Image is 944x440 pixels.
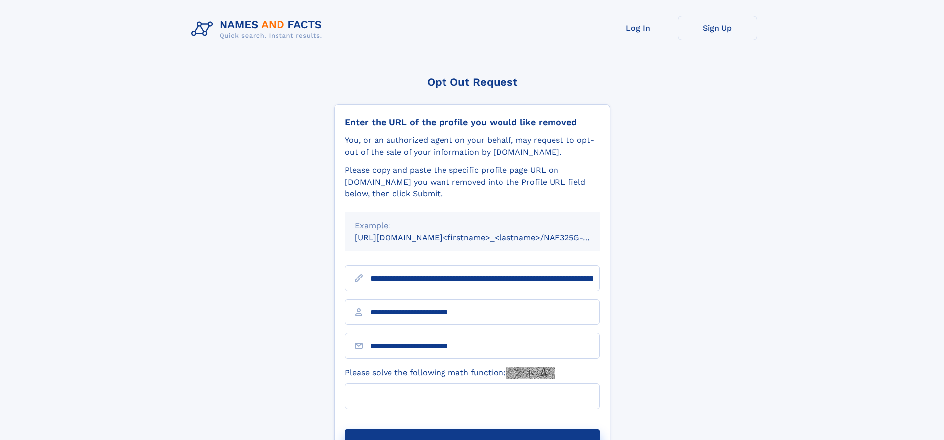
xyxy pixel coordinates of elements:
div: Enter the URL of the profile you would like removed [345,117,600,127]
a: Sign Up [678,16,757,40]
div: Opt Out Request [334,76,610,88]
label: Please solve the following math function: [345,367,555,379]
div: Please copy and paste the specific profile page URL on [DOMAIN_NAME] you want removed into the Pr... [345,164,600,200]
small: [URL][DOMAIN_NAME]<firstname>_<lastname>/NAF325G-xxxxxxxx [355,233,618,242]
a: Log In [599,16,678,40]
img: Logo Names and Facts [187,16,330,43]
div: You, or an authorized agent on your behalf, may request to opt-out of the sale of your informatio... [345,134,600,158]
div: Example: [355,220,590,232]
